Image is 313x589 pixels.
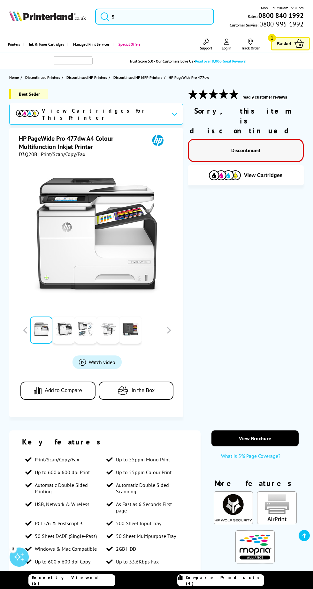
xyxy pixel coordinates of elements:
[116,456,170,463] span: Up to 55ppm Mono Print
[211,478,299,491] div: More features
[9,11,86,23] a: Printerland Logo
[186,575,264,586] span: Compare Products (4)
[23,36,67,53] a: Ink & Toner Cartridges
[34,173,160,298] img: HP PageWide Pro 477dw
[73,355,122,369] a: Product_All_Videos
[200,39,212,50] a: Support
[3,36,23,53] a: Printers
[195,59,247,63] span: Read over 8,000 Great Reviews!
[200,46,212,50] span: Support
[116,501,181,514] span: As Fast as 6 Seconds First page
[116,558,159,565] span: Up to 33.6Kbps Fax
[20,382,95,400] button: Add to Compare
[22,437,188,447] div: Key features
[16,110,39,117] img: View Cartridges
[169,74,211,81] a: HP PageWide Pro 477dw
[257,491,296,525] img: AirPrint
[35,469,90,475] span: Up to 600 x 600 dpi Print
[54,56,92,64] img: trustpilot rating
[67,36,113,53] a: Managed Print Services
[214,491,253,525] img: HP Wolf Pro Security
[38,151,85,157] span: | Print/Scan/Copy/Fax
[35,533,97,539] span: 50 Sheet DADF (Single-Pass)
[99,382,174,400] button: In the Box
[9,74,19,81] span: Home
[129,59,247,63] a: Trust Score 5.0 - Our Customers Love Us -Read over 8,000 Great Reviews!
[277,39,291,48] span: Basket
[19,134,143,151] h1: HP PageWide Pro 477dw A4 Colour Multifunction Inkjet Printer
[66,74,107,81] span: Discontinued HP Printers
[271,37,310,50] a: Basket 1
[42,107,166,121] span: View Cartridges For This Printer
[132,388,155,393] span: In the Box
[35,456,79,463] span: Print/Scan/Copy/Fax
[248,13,257,19] span: Sales:
[116,533,176,539] span: 50 Sheet Multipurpose Tray
[235,530,275,563] img: Mopria Certified
[35,520,83,526] span: PCL5/6 & Postscript 3
[116,469,172,475] span: Up to 55ppm Colour Print
[28,574,115,586] a: Recently Viewed (5)
[29,36,64,53] span: Ink & Toner Cartridges
[9,89,48,99] span: Best Seller
[240,95,289,100] button: read 9 customer reviews
[25,74,62,81] a: Discontinued Printers
[244,173,283,178] span: View Cartridges
[116,520,161,526] span: 500 Sheet Input Tray
[177,574,264,586] a: Compare Products (4)
[235,558,275,565] a: KeyFeatureModal324
[35,501,89,507] span: USB, Network & Wireless
[214,519,253,526] a: KeyFeatureModal333
[211,430,299,446] a: View Brochure
[261,5,304,11] span: Mon - Fri 9:00am - 5:30pm
[193,170,299,181] button: View Cartridges
[230,21,303,28] span: Customer Service:
[258,11,304,20] b: 0800 840 1992
[222,46,232,50] span: Log In
[35,558,90,565] span: Up to 600 x 600 dpi Copy
[9,74,20,81] a: Home
[195,146,296,155] p: Discontinued
[143,134,172,146] img: HP
[92,58,126,64] img: trustpilot rating
[258,21,303,27] span: 0800 995 1992
[19,151,37,157] span: D3Q20B
[45,388,82,393] span: Add to Compare
[25,74,60,81] span: Discontinued Printers
[188,106,303,136] div: Sorry, this item is discontinued
[35,482,100,495] span: Automatic Double Sided Printing
[222,39,232,50] a: Log In
[113,74,164,81] a: Discontinued HP MFP Printers
[241,39,260,50] a: Track Order
[113,74,162,81] span: Discontinued HP MFP Printers
[221,453,289,462] a: What is 5% Page Coverage?
[10,545,17,552] div: 3
[9,11,86,21] img: Printerland Logo
[89,359,115,365] span: Watch video
[257,519,296,526] a: KeyFeatureModal85
[116,482,181,495] span: Automatic Double Sided Scanning
[169,74,209,81] span: HP PageWide Pro 477dw
[113,36,144,53] a: Special Offers
[66,74,109,81] a: Discontinued HP Printers
[268,34,276,42] span: 1
[35,546,97,552] span: Windows & Mac Compatible
[32,575,115,586] span: Recently Viewed (5)
[95,9,214,25] input: S
[209,170,241,180] img: Cartridges
[257,12,304,19] a: 0800 840 1992
[116,546,136,552] span: 2GB HDD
